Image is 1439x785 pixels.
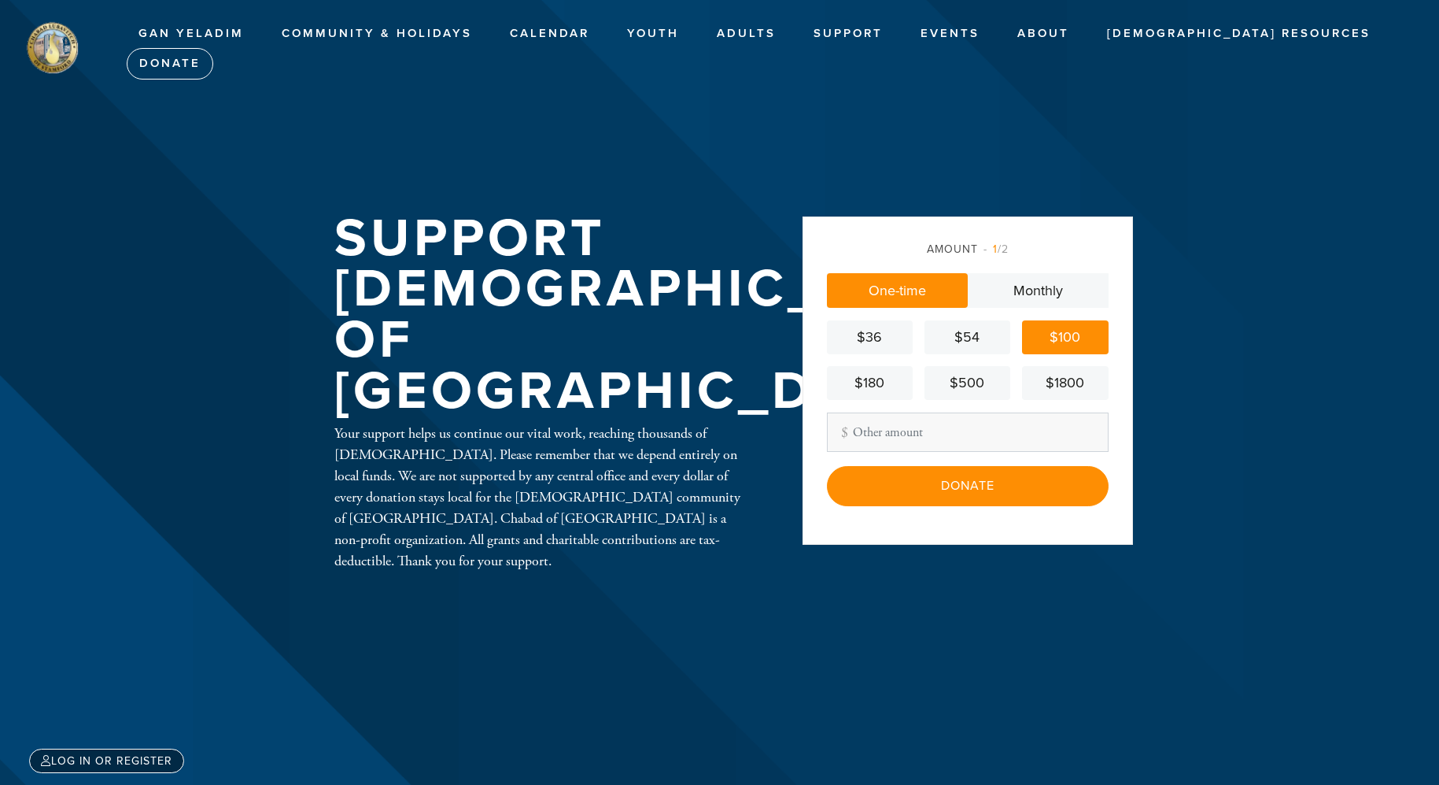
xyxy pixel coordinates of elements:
a: Events [909,19,991,49]
div: $180 [833,372,906,394]
a: One-time [827,273,968,308]
a: Donate [127,48,213,80]
div: $1800 [1028,372,1101,394]
div: Your support helps us continue our vital work, reaching thousands of [DEMOGRAPHIC_DATA]. Please r... [334,423,751,572]
a: $54 [924,320,1010,354]
span: 1 [993,243,998,256]
a: [DEMOGRAPHIC_DATA] Resources [1095,19,1382,49]
a: Adults [705,19,788,49]
input: Other amount [827,413,1109,452]
a: About [1005,19,1081,49]
a: Gan Yeladim [127,19,256,49]
a: $1800 [1022,366,1108,400]
a: Calendar [498,19,601,49]
a: $180 [827,366,913,400]
a: $500 [924,366,1010,400]
a: Youth [615,19,691,49]
div: $500 [931,372,1004,394]
div: $36 [833,327,906,348]
img: stamford%20logo.png [24,19,80,76]
a: $36 [827,320,913,354]
div: Amount [827,241,1109,257]
h1: Support [DEMOGRAPHIC_DATA] of [GEOGRAPHIC_DATA] [334,213,992,417]
a: Community & Holidays [270,19,484,49]
a: Log in or register [29,749,184,773]
a: $100 [1022,320,1108,354]
div: $100 [1028,327,1101,348]
div: $54 [931,327,1004,348]
input: Donate [827,466,1109,505]
a: Monthly [968,273,1109,308]
a: Support [802,19,895,49]
span: /2 [983,243,1009,256]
